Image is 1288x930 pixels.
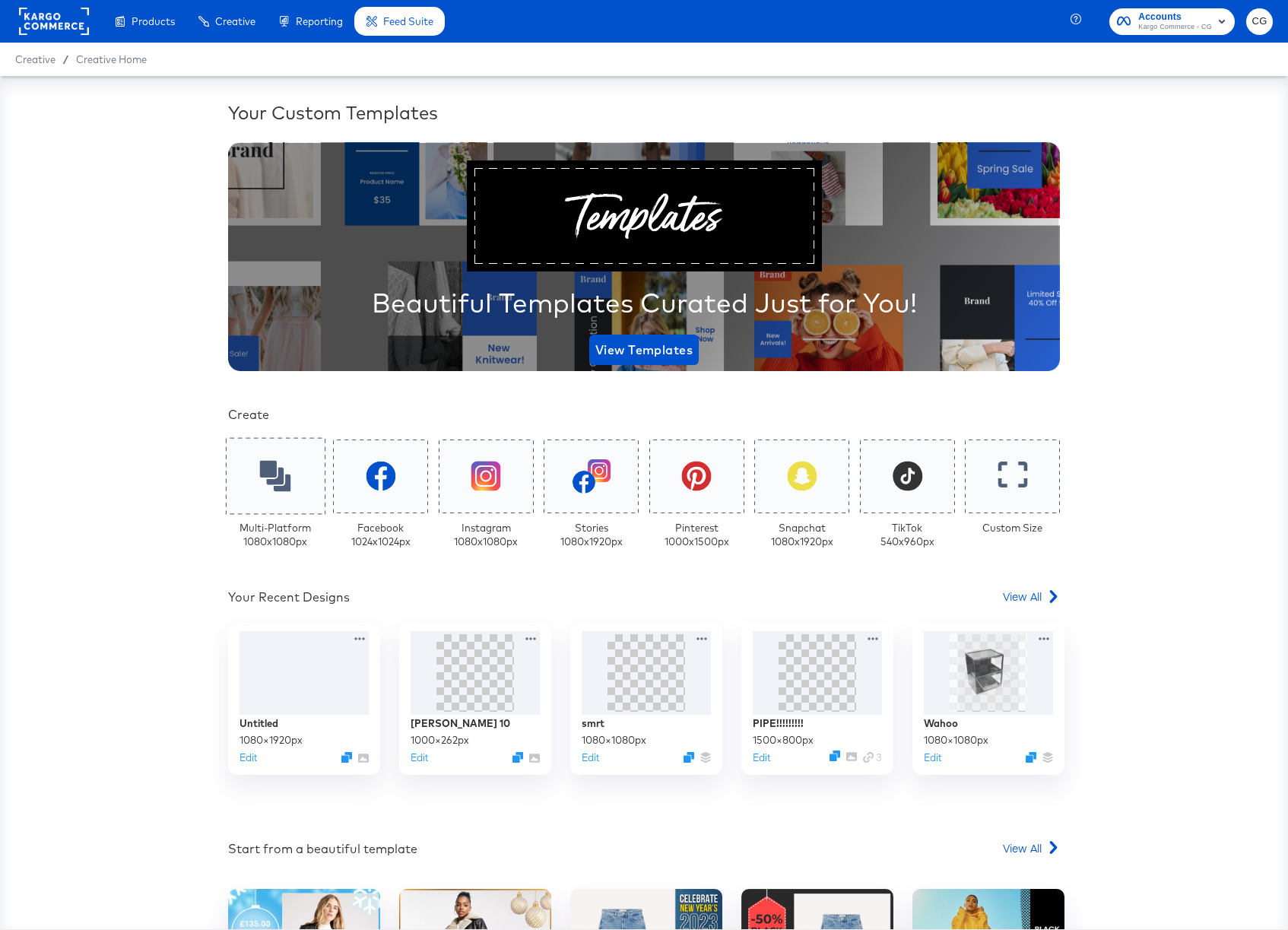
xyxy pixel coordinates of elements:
[912,623,1064,775] div: Wahoo1080×1080pxEditDuplicate
[863,751,882,765] div: 3
[1003,589,1060,611] a: View All
[411,733,469,747] div: 1000 × 262 px
[228,100,1060,125] div: Your Custom Templates
[753,751,770,765] button: Edit
[924,716,958,731] div: Wahoo
[1026,752,1036,763] svg: Duplicate
[830,751,840,761] svg: Duplicate
[582,733,646,747] div: 1080 × 1080 px
[589,335,699,365] button: View Templates
[753,716,804,731] div: PIPE!!!!!!!!!
[76,53,147,65] a: Creative Home
[924,733,988,747] div: 1080 × 1080 px
[771,521,833,549] div: Snapchat 1080 x 1920 px
[15,53,56,65] span: Creative
[1003,840,1060,862] a: View All
[1109,8,1235,35] button: AccountsKargo Commerce - CG
[982,521,1042,535] div: Custom Size
[1246,8,1273,35] button: CG
[863,752,874,763] svg: Link
[56,53,76,65] span: /
[924,751,941,765] button: Edit
[741,623,893,775] div: PIPE!!!!!!!!!1500×800pxEditDuplicateLink 3
[512,752,523,763] svg: Duplicate
[132,15,175,27] span: Products
[1138,9,1212,25] span: Accounts
[341,752,352,763] svg: Duplicate
[1138,21,1212,33] span: Kargo Commerce - CG
[595,339,693,360] span: View Templates
[240,751,257,765] button: Edit
[240,521,311,549] div: Multi-Platform 1080 x 1080 px
[383,15,433,27] span: Feed Suite
[665,521,729,549] div: Pinterest 1000 x 1500 px
[399,623,551,775] div: [PERSON_NAME] 101000×262pxEditDuplicate
[228,589,350,606] div: Your Recent Designs
[880,521,934,549] div: TikTok 540 x 960 px
[215,15,255,27] span: Creative
[753,733,814,747] div: 1500 × 800 px
[411,751,428,765] button: Edit
[228,623,380,775] div: Untitled1080×1920pxEditDuplicate
[296,15,343,27] span: Reporting
[411,716,510,731] div: [PERSON_NAME] 10
[560,521,623,549] div: Stories 1080 x 1920 px
[351,521,411,549] div: Facebook 1024 x 1024 px
[454,521,518,549] div: Instagram 1080 x 1080 px
[1003,840,1042,855] span: View All
[372,284,917,322] div: Beautiful Templates Curated Just for You!
[228,840,417,858] div: Start from a beautiful template
[684,752,694,763] svg: Duplicate
[240,716,278,731] div: Untitled
[240,733,303,747] div: 1080 × 1920 px
[582,716,604,731] div: smrt
[1252,13,1267,30] span: CG
[570,623,722,775] div: smrt1080×1080pxEditDuplicate
[1003,589,1042,604] span: View All
[582,751,599,765] button: Edit
[228,406,1060,424] div: Create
